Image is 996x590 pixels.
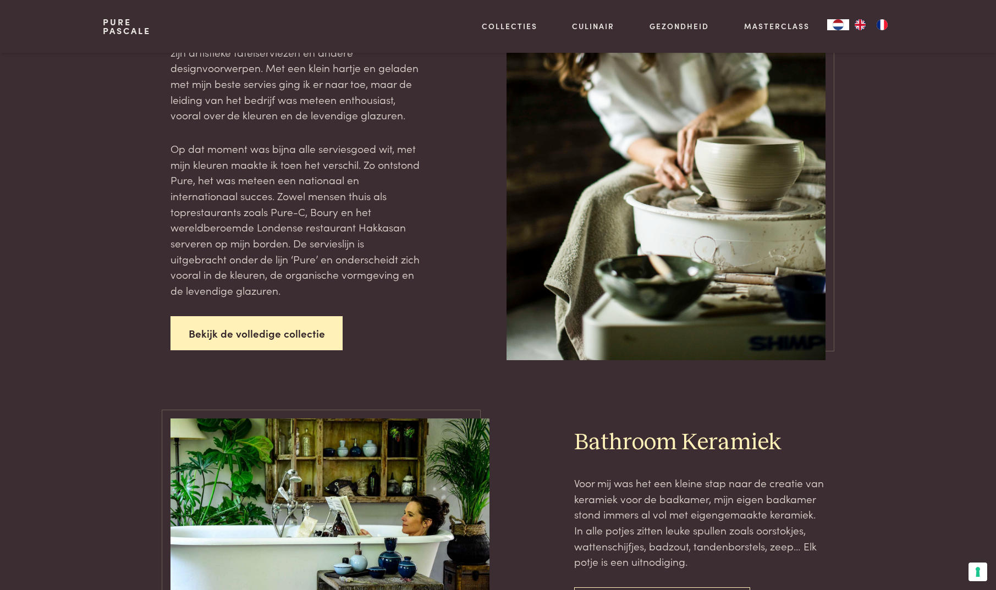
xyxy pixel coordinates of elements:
[574,475,826,570] p: Voor mij was het een kleine stap naar de creatie van keramiek voor de badkamer, mijn eigen badkam...
[827,19,849,30] div: Language
[849,19,871,30] a: EN
[849,19,893,30] ul: Language list
[827,19,849,30] a: NL
[572,20,614,32] a: Culinair
[103,18,151,35] a: PurePascale
[827,19,893,30] aside: Language selected: Nederlands
[871,19,893,30] a: FR
[574,428,826,457] h2: Bathroom Keramiek
[170,141,422,299] p: Op dat moment was bijna alle serviesgoed wit, met mijn kleuren maakte ik toen het verschil. Zo on...
[744,20,810,32] a: Masterclass
[482,20,537,32] a: Collecties
[969,563,987,581] button: Uw voorkeuren voor toestemming voor trackingtechnologieën
[170,316,343,351] a: Bekijk de volledige collectie
[650,20,709,32] a: Gezondheid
